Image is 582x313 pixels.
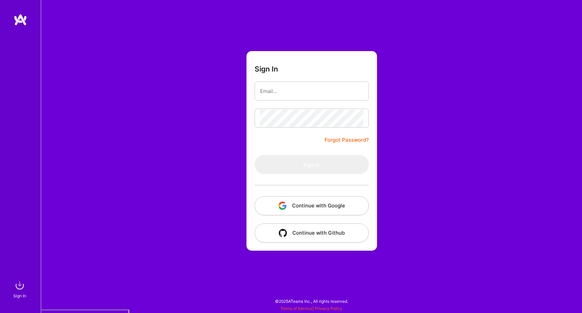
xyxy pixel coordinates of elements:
[255,155,369,174] button: Sign In
[280,306,342,311] span: |
[14,279,27,299] a: sign inSign In
[13,279,27,292] img: sign in
[255,196,369,215] button: Continue with Google
[315,306,342,311] a: Privacy Policy
[260,82,363,100] input: Email...
[255,223,369,242] button: Continue with Github
[13,292,26,299] div: Sign In
[325,136,369,144] a: Forgot Password?
[41,293,582,310] div: © 2025 ATeams Inc., All rights reserved.
[280,306,312,311] a: Terms of Service
[279,229,287,237] img: icon
[278,202,287,210] img: icon
[255,65,278,73] h3: Sign In
[14,14,27,26] img: logo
